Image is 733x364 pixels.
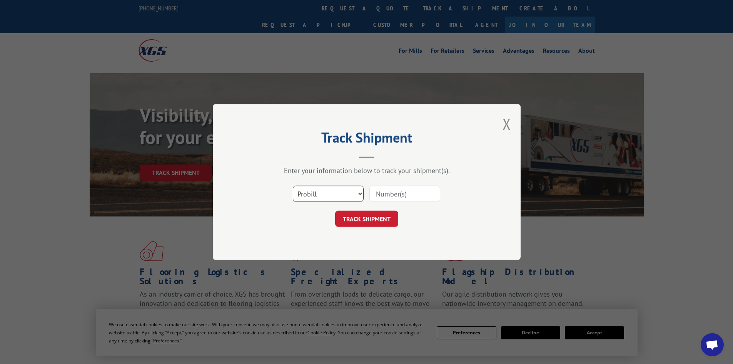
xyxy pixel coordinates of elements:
button: TRACK SHIPMENT [335,211,398,227]
input: Number(s) [369,186,440,202]
div: Open chat [701,333,724,356]
button: Close modal [503,114,511,134]
div: Enter your information below to track your shipment(s). [251,166,482,175]
h2: Track Shipment [251,132,482,147]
